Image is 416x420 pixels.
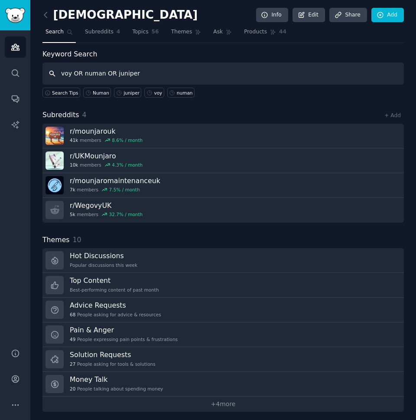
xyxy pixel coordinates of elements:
[177,90,193,96] div: numan
[171,28,192,36] span: Themes
[109,211,143,217] div: 32.7 % / month
[42,62,404,85] input: Keyword search in audience
[42,248,404,273] a: Hot DiscussionsPopular discussions this week
[42,148,404,173] a: r/UKMounjaro10kmembers4.3% / month
[384,112,401,118] a: + Add
[70,201,143,210] h3: r/ WegovyUK
[117,28,120,36] span: 4
[70,301,161,310] h3: Advice Requests
[42,25,76,43] a: Search
[82,25,123,43] a: Subreddits4
[112,162,143,168] div: 4.3 % / month
[132,28,148,36] span: Topics
[42,173,404,198] a: r/mounjaromaintenanceuk7kmembers7.5% / month
[279,28,286,36] span: 44
[256,8,288,23] a: Info
[109,187,140,193] div: 7.5 % / month
[213,28,223,36] span: Ask
[129,25,162,43] a: Topics56
[70,386,163,392] div: People talking about spending money
[70,162,143,168] div: members
[73,236,81,244] span: 10
[70,361,75,367] span: 27
[112,137,143,143] div: 8.6 % / month
[292,8,325,23] a: Edit
[123,90,140,96] div: juniper
[45,28,64,36] span: Search
[244,28,267,36] span: Products
[5,8,25,23] img: GummySearch logo
[42,124,404,148] a: r/mounjarouk41kmembers8.6% / month
[70,312,161,318] div: People asking for advice & resources
[42,50,97,58] label: Keyword Search
[70,325,178,335] h3: Pain & Anger
[70,361,156,367] div: People asking for tools & solutions
[70,312,75,318] span: 68
[85,28,114,36] span: Subreddits
[45,176,64,194] img: mounjaromaintenanceuk
[70,187,160,193] div: members
[144,88,164,98] a: voy
[70,211,75,217] span: 5k
[52,90,78,96] span: Search Tips
[42,322,404,347] a: Pain & Anger49People expressing pain points & frustrations
[82,111,87,119] span: 4
[371,8,404,23] a: Add
[42,235,70,246] span: Themes
[42,273,404,298] a: Top ContentBest-performing content of past month
[70,137,143,143] div: members
[70,336,75,342] span: 49
[42,298,404,322] a: Advice Requests68People asking for advice & resources
[70,386,75,392] span: 20
[167,88,195,98] a: numan
[83,88,111,98] a: Numan
[42,8,198,22] h2: [DEMOGRAPHIC_DATA]
[70,127,143,136] h3: r/ mounjarouk
[70,211,143,217] div: members
[70,350,156,359] h3: Solution Requests
[70,336,178,342] div: People expressing pain points & frustrations
[42,110,79,121] span: Subreddits
[70,187,75,193] span: 7k
[114,88,141,98] a: juniper
[70,287,159,293] div: Best-performing content of past month
[70,262,137,268] div: Popular discussions this week
[70,162,78,168] span: 10k
[42,397,404,412] a: +4more
[152,28,159,36] span: 56
[70,276,159,285] h3: Top Content
[154,90,162,96] div: voy
[168,25,205,43] a: Themes
[70,176,160,185] h3: r/ mounjaromaintenanceuk
[42,88,80,98] button: Search Tips
[42,347,404,372] a: Solution Requests27People asking for tools & solutions
[93,90,109,96] div: Numan
[329,8,367,23] a: Share
[70,151,143,161] h3: r/ UKMounjaro
[241,25,289,43] a: Products44
[42,372,404,397] a: Money Talk20People talking about spending money
[210,25,235,43] a: Ask
[45,127,64,145] img: mounjarouk
[42,198,404,223] a: r/WegovyUK5kmembers32.7% / month
[45,151,64,170] img: UKMounjaro
[70,375,163,384] h3: Money Talk
[70,251,137,260] h3: Hot Discussions
[70,137,78,143] span: 41k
